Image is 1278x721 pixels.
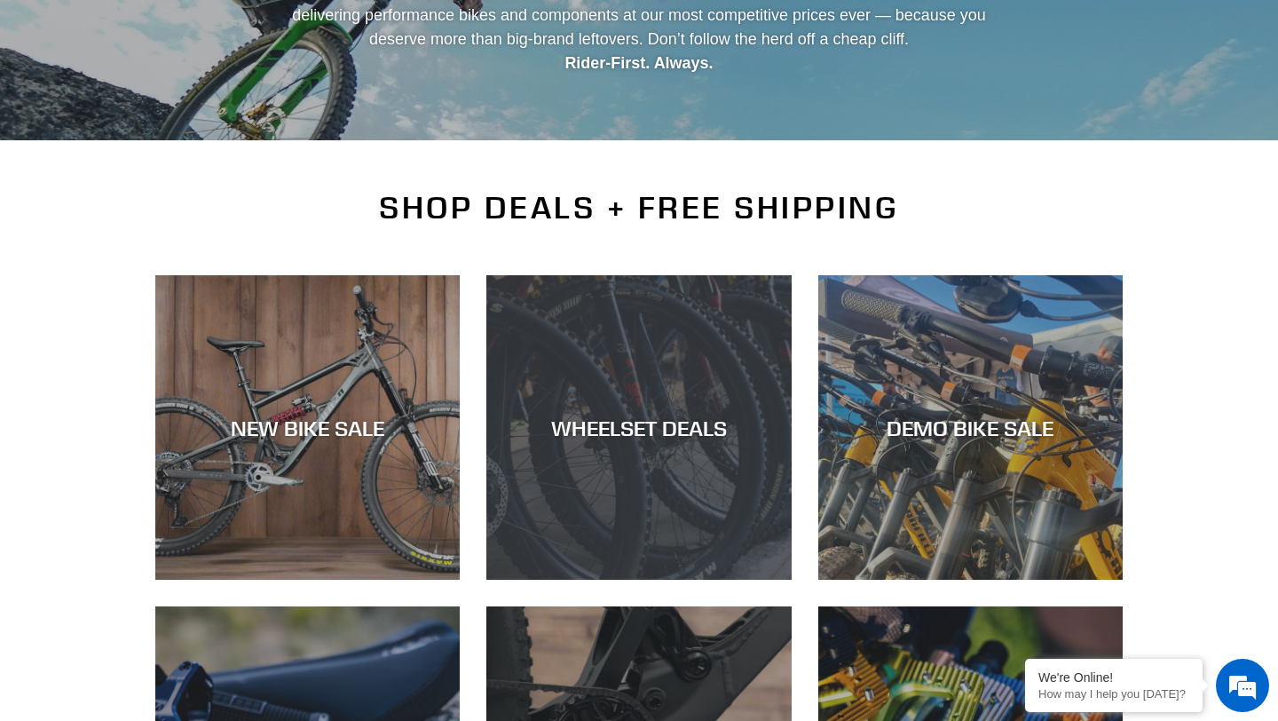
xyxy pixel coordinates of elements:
[1038,687,1189,701] p: How may I help you today?
[1038,670,1189,685] div: We're Online!
[155,275,460,580] a: NEW BIKE SALE
[818,275,1123,580] a: DEMO BIKE SALE
[564,54,713,72] strong: Rider-First. Always.
[818,415,1123,440] div: DEMO BIKE SALE
[486,415,791,440] div: WHEELSET DEALS
[155,415,460,440] div: NEW BIKE SALE
[155,189,1123,226] h2: SHOP DEALS + FREE SHIPPING
[486,275,791,580] a: WHEELSET DEALS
